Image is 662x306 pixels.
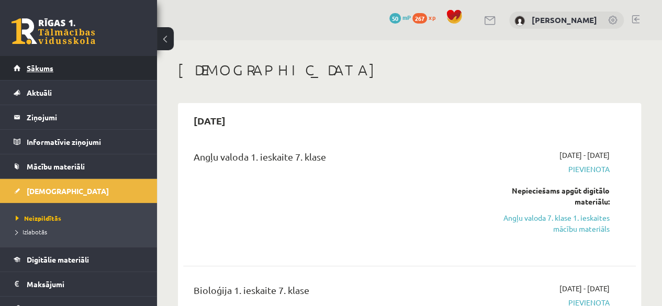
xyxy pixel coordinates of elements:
[514,16,525,26] img: Anna Enija Kozlinska
[429,13,435,21] span: xp
[27,186,109,196] span: [DEMOGRAPHIC_DATA]
[559,283,610,294] span: [DATE] - [DATE]
[481,212,610,234] a: Angļu valoda 7. klase 1. ieskaites mācību materiāls
[412,13,441,21] a: 267 xp
[27,130,144,154] legend: Informatīvie ziņojumi
[481,185,610,207] div: Nepieciešams apgūt digitālo materiālu:
[194,283,466,302] div: Bioloģija 1. ieskaite 7. klase
[27,105,144,129] legend: Ziņojumi
[16,227,147,236] a: Izlabotās
[14,81,144,105] a: Aktuāli
[14,272,144,296] a: Maksājumi
[14,247,144,271] a: Digitālie materiāli
[16,213,147,223] a: Neizpildītās
[412,13,427,24] span: 267
[183,108,236,133] h2: [DATE]
[27,63,53,73] span: Sākums
[389,13,411,21] a: 50 mP
[16,214,61,222] span: Neizpildītās
[178,61,641,79] h1: [DEMOGRAPHIC_DATA]
[194,150,466,169] div: Angļu valoda 1. ieskaite 7. klase
[27,272,144,296] legend: Maksājumi
[532,15,597,25] a: [PERSON_NAME]
[27,255,89,264] span: Digitālie materiāli
[27,162,85,171] span: Mācību materiāli
[14,179,144,203] a: [DEMOGRAPHIC_DATA]
[481,164,610,175] span: Pievienota
[389,13,401,24] span: 50
[14,56,144,80] a: Sākums
[12,18,95,44] a: Rīgas 1. Tālmācības vidusskola
[27,88,52,97] span: Aktuāli
[14,105,144,129] a: Ziņojumi
[402,13,411,21] span: mP
[559,150,610,161] span: [DATE] - [DATE]
[14,130,144,154] a: Informatīvie ziņojumi
[14,154,144,178] a: Mācību materiāli
[16,228,47,236] span: Izlabotās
